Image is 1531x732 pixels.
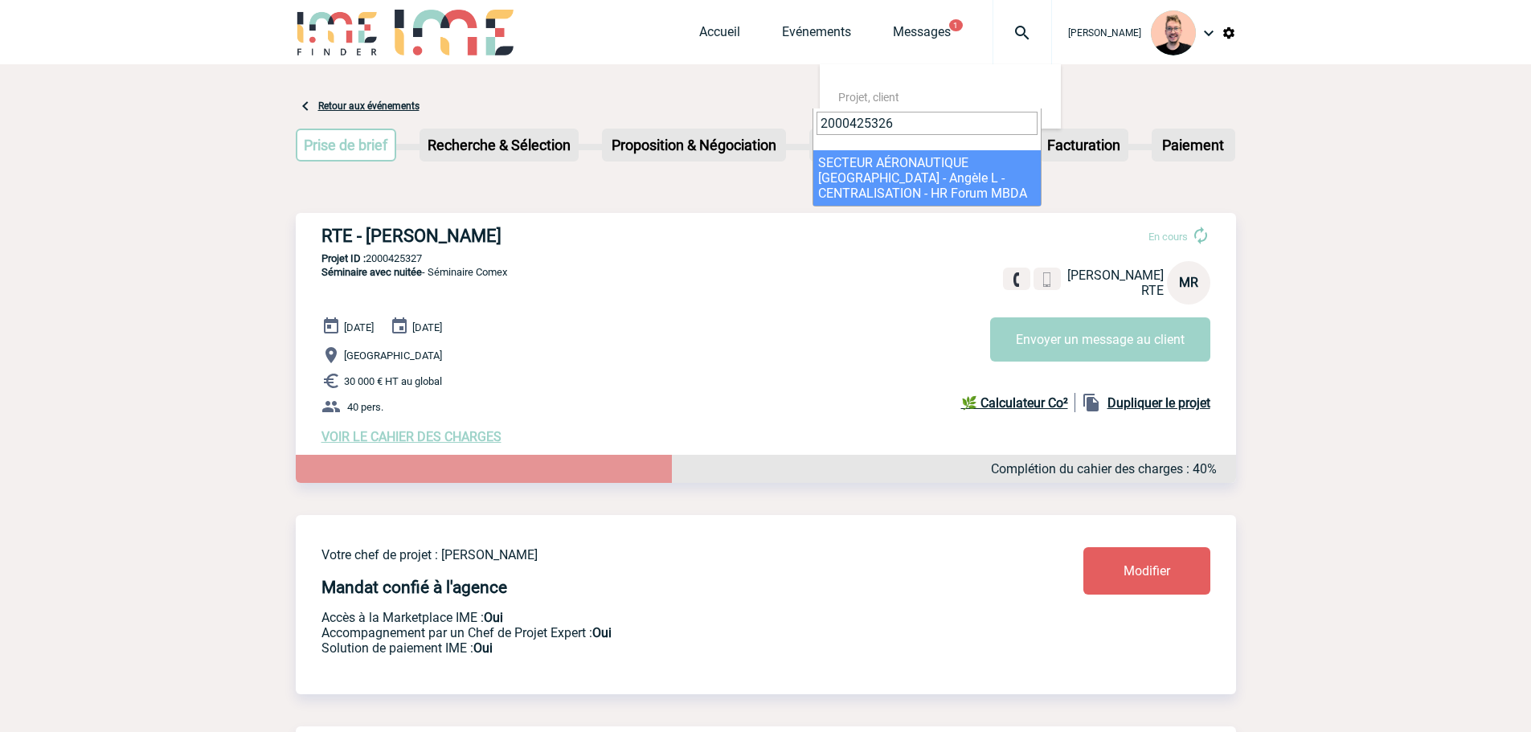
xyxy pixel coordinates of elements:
[484,610,503,625] b: Oui
[321,640,989,656] p: Conformité aux process achat client, Prise en charge de la facturation, Mutualisation de plusieur...
[321,252,366,264] b: Projet ID :
[421,130,577,160] p: Recherche & Sélection
[1107,395,1210,411] b: Dupliquer le projet
[813,150,1041,206] li: SECTEUR AÉRONAUTIQUE [GEOGRAPHIC_DATA] - Angèle L - CENTRALISATION - HR Forum MBDA
[838,91,899,104] span: Projet, client
[412,321,442,333] span: [DATE]
[321,266,422,278] span: Séminaire avec nuitée
[949,19,963,31] button: 1
[321,578,507,597] h4: Mandat confié à l'agence
[1179,275,1198,290] span: MR
[321,547,989,562] p: Votre chef de projet : [PERSON_NAME]
[296,10,379,55] img: IME-Finder
[321,226,804,246] h3: RTE - [PERSON_NAME]
[699,24,740,47] a: Accueil
[1082,393,1101,412] img: file_copy-black-24dp.png
[811,130,891,160] p: Devis
[1148,231,1188,243] span: En cours
[1141,283,1164,298] span: RTE
[321,266,507,278] span: - Séminaire Comex
[321,429,501,444] a: VOIR LE CAHIER DES CHARGES
[990,317,1210,362] button: Envoyer un message au client
[1068,27,1141,39] span: [PERSON_NAME]
[321,610,989,625] p: Accès à la Marketplace IME :
[1040,272,1054,287] img: portable.png
[1153,130,1234,160] p: Paiement
[592,625,612,640] b: Oui
[1041,130,1127,160] p: Facturation
[1124,563,1170,579] span: Modifier
[347,401,383,413] span: 40 pers.
[1151,10,1196,55] img: 129741-1.png
[473,640,493,656] b: Oui
[893,24,951,47] a: Messages
[344,350,442,362] span: [GEOGRAPHIC_DATA]
[961,395,1068,411] b: 🌿 Calculateur Co²
[782,24,851,47] a: Evénements
[318,100,420,112] a: Retour aux événements
[1067,268,1164,283] span: [PERSON_NAME]
[344,375,442,387] span: 30 000 € HT au global
[604,130,784,160] p: Proposition & Négociation
[297,130,395,160] p: Prise de brief
[344,321,374,333] span: [DATE]
[1009,272,1024,287] img: fixe.png
[296,252,1236,264] p: 2000425327
[321,625,989,640] p: Prestation payante
[961,393,1075,412] a: 🌿 Calculateur Co²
